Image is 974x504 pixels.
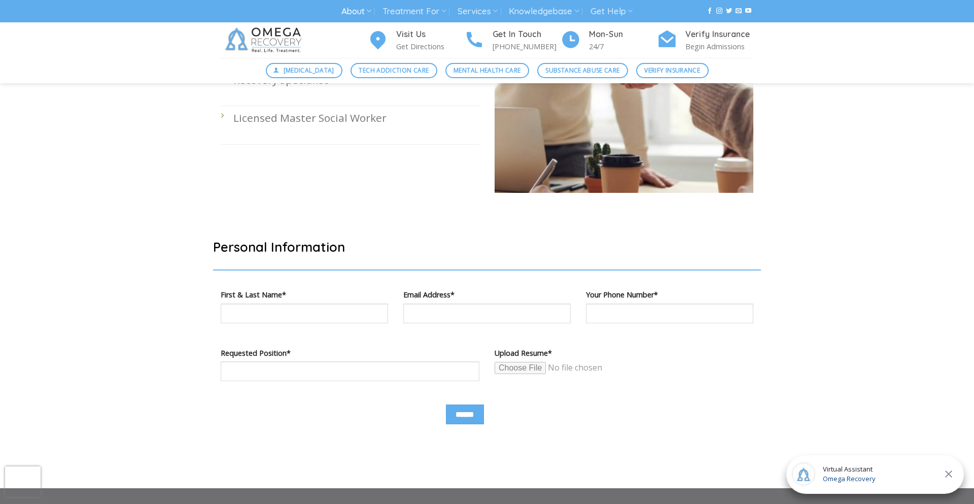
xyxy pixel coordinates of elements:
[707,8,713,15] a: Follow on Facebook
[368,28,464,53] a: Visit Us Get Directions
[644,65,700,75] span: Verify Insurance
[351,63,437,78] a: Tech Addiction Care
[359,65,429,75] span: Tech Addiction Care
[589,41,657,52] p: 24/7
[537,63,628,78] a: Substance Abuse Care
[590,2,633,21] a: Get Help
[445,63,529,78] a: Mental Health Care
[589,28,657,41] h4: Mon-Sun
[403,289,571,300] label: Email Address*
[657,28,753,53] a: Verify Insurance Begin Admissions
[716,8,722,15] a: Follow on Instagram
[341,2,371,21] a: About
[396,41,464,52] p: Get Directions
[586,289,753,300] label: Your Phone Number*
[464,28,561,53] a: Get In Touch [PHONE_NUMBER]
[396,28,464,41] h4: Visit Us
[233,110,479,126] p: Licensed Master Social Worker
[382,2,446,21] a: Treatment For
[736,8,742,15] a: Send us an email
[726,8,732,15] a: Follow on Twitter
[545,65,619,75] span: Substance Abuse Care
[221,289,388,300] label: First & Last Name*
[495,347,753,359] label: Upload Resume*
[509,2,579,21] a: Knowledgebase
[454,65,520,75] span: Mental Health Care
[266,63,343,78] a: [MEDICAL_DATA]
[221,22,309,58] img: Omega Recovery
[685,28,753,41] h4: Verify Insurance
[636,63,709,78] a: Verify Insurance
[284,65,334,75] span: [MEDICAL_DATA]
[221,347,479,359] label: Requested Position*
[493,28,561,41] h4: Get In Touch
[458,2,498,21] a: Services
[5,466,41,497] iframe: reCAPTCHA
[221,239,753,447] form: Contact form
[213,239,761,255] h2: Personal Information
[493,41,561,52] p: [PHONE_NUMBER]
[745,8,751,15] a: Follow on YouTube
[685,41,753,52] p: Begin Admissions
